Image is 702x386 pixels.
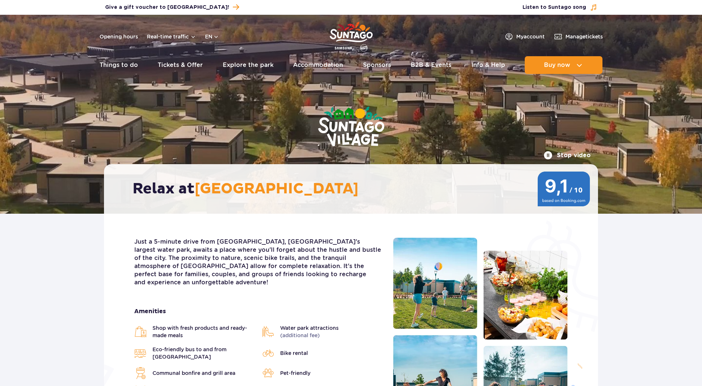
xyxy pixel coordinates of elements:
[105,2,239,12] a: Give a gift voucher to [GEOGRAPHIC_DATA]!
[152,369,235,377] span: Communal bonfire and grill area
[544,62,570,68] span: Buy now
[523,4,586,11] span: Listen to Suntago song
[565,33,603,40] span: Manage tickets
[280,349,308,357] span: Bike rental
[195,180,359,198] span: [GEOGRAPHIC_DATA]
[100,56,138,74] a: Things to do
[544,151,591,160] button: Stop video
[411,56,451,74] a: B2B & Events
[152,346,255,360] span: Eco-friendly bus to and from [GEOGRAPHIC_DATA]
[504,32,545,41] a: Myaccount
[134,238,382,287] p: Just a 5-minute drive from [GEOGRAPHIC_DATA], [GEOGRAPHIC_DATA]'s largest water park, awaits a pl...
[280,332,320,338] span: (additional fee)
[223,56,273,74] a: Explore the park
[205,33,219,40] button: en
[525,56,602,74] button: Buy now
[293,56,343,74] a: Accommodation
[152,324,255,339] span: Shop with fresh products and ready-made meals
[105,4,229,11] span: Give a gift voucher to [GEOGRAPHIC_DATA]!
[100,33,138,40] a: Opening hours
[280,369,310,377] span: Pet-friendly
[363,56,391,74] a: Sponsors
[134,307,382,315] strong: Amenities
[537,172,591,206] img: 9,1/10 wg ocen z Booking.com
[147,34,196,40] button: Real-time traffic
[516,33,545,40] span: My account
[330,18,373,53] a: Park of Poland
[471,56,505,74] a: Info & Help
[132,180,577,198] h2: Relax at
[158,56,203,74] a: Tickets & Offer
[523,4,597,11] button: Listen to Suntago song
[280,324,339,339] span: Water park attractions
[288,78,414,177] img: Suntago Village
[554,32,603,41] a: Managetickets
